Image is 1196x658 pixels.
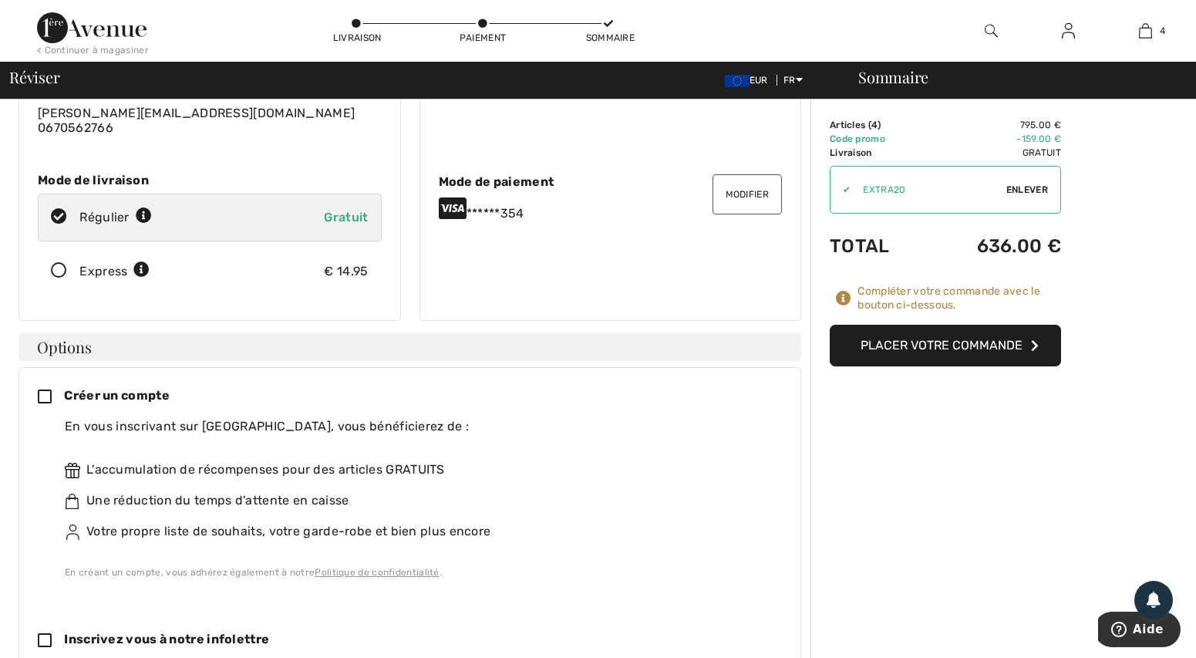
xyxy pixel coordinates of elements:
input: Code promo [851,167,1006,213]
img: Euro [725,75,750,87]
span: Créer un compte [64,388,170,403]
iframe: Ouvre un widget dans lequel vous pouvez trouver plus d’informations [1098,612,1181,650]
span: 4 [871,120,878,130]
td: -159.00 € [925,132,1061,146]
span: FR [783,75,803,86]
div: Votre propre liste de souhaits, votre garde-robe et bien plus encore [65,522,770,541]
img: rewards.svg [65,463,80,478]
td: 636.00 € [925,220,1061,272]
td: Total [830,220,925,272]
h4: Options [19,333,801,361]
button: Placer votre commande [830,325,1061,366]
div: € 14.95 [324,262,368,281]
a: 4 [1107,22,1183,40]
img: faster.svg [65,494,80,509]
td: Articles ( ) [830,118,925,132]
td: Gratuit [925,146,1061,160]
div: Express [79,262,150,281]
div: Paiement [460,31,506,45]
td: 795.00 € [925,118,1061,132]
td: Code promo [830,132,925,146]
div: Une réduction du temps d'attente en caisse [65,491,770,510]
img: recherche [985,22,998,40]
div: < Continuer à magasiner [37,43,149,57]
button: Modifier [713,174,782,214]
span: Enlever [1006,183,1048,197]
td: Livraison [830,146,925,160]
div: Compléter votre commande avec le bouton ci-dessous. [857,285,1061,312]
span: Gratuit [324,210,368,224]
span: Inscrivez vous à notre infolettre [64,632,269,646]
a: Politique de confidentialité [315,567,439,578]
span: Réviser [9,69,59,85]
div: ✔ [830,183,851,197]
div: Livraison [333,31,379,45]
div: En créant un compte, vous adhérez également à notre . [65,565,770,579]
img: 1ère Avenue [37,12,147,43]
div: L'accumulation de récompenses pour des articles GRATUITS [65,461,770,479]
a: Se connecter [1049,22,1087,41]
div: Régulier [79,208,152,227]
span: 4 [1160,24,1165,38]
div: Sommaire [586,31,632,45]
div: Mode de livraison [38,173,382,187]
img: ownWishlist.svg [65,525,80,540]
div: Sommaire [840,69,1187,85]
div: Mode de paiement [439,174,783,189]
div: En vous inscrivant sur [GEOGRAPHIC_DATA], vous bénéficierez de : [65,417,770,436]
span: EUR [725,75,774,86]
img: Mon panier [1139,22,1152,40]
img: Mes infos [1062,22,1075,40]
